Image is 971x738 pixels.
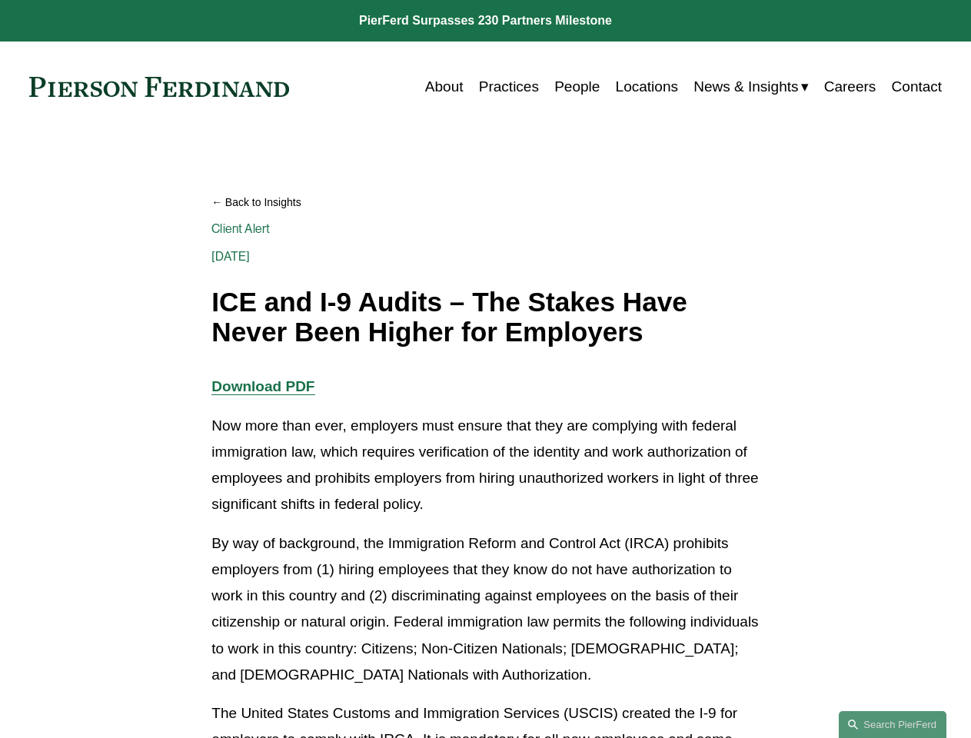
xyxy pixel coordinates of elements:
p: Now more than ever, employers must ensure that they are complying with federal immigration law, w... [211,413,759,518]
span: News & Insights [693,74,798,100]
p: By way of background, the Immigration Reform and Control Act (IRCA) prohibits employers from (1) ... [211,530,759,689]
a: About [425,72,464,101]
h1: ICE and I-9 Audits – The Stakes Have Never Been Higher for Employers [211,288,759,347]
a: Contact [892,72,943,101]
a: folder dropdown [693,72,808,101]
a: Search this site [839,711,946,738]
a: Back to Insights [211,189,759,215]
span: [DATE] [211,249,250,264]
a: Locations [616,72,678,101]
a: People [554,72,600,101]
a: Careers [824,72,876,101]
a: Client Alert [211,221,270,236]
a: Download PDF [211,378,314,394]
a: Practices [479,72,539,101]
